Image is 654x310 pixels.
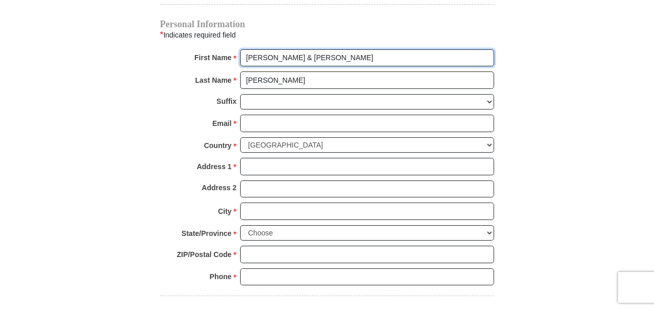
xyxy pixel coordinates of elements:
[212,116,231,131] strong: Email
[177,247,232,262] strong: ZIP/Postal Code
[181,226,231,241] strong: State/Province
[216,94,237,108] strong: Suffix
[195,73,232,87] strong: Last Name
[194,50,231,65] strong: First Name
[218,204,231,218] strong: City
[202,180,237,195] strong: Address 2
[210,269,232,284] strong: Phone
[204,138,232,153] strong: Country
[160,20,494,28] h4: Personal Information
[160,28,494,42] div: Indicates required field
[197,159,232,174] strong: Address 1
